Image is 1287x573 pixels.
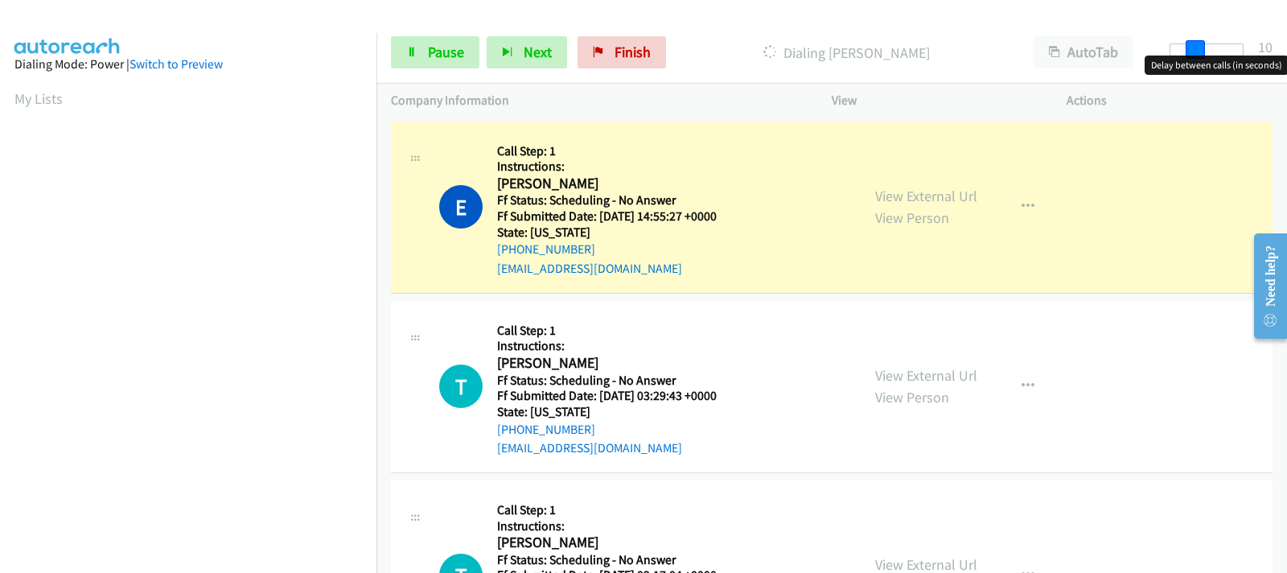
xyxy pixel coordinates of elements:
h2: [PERSON_NAME] [497,354,737,373]
h5: Instructions: [497,518,846,534]
h5: State: [US_STATE] [497,404,737,420]
p: Dialing [PERSON_NAME] [688,42,1005,64]
p: Actions [1067,91,1273,110]
div: Dialing Mode: Power | [14,55,362,74]
h2: [PERSON_NAME] [497,534,846,552]
h5: Instructions: [497,338,737,354]
h5: Ff Status: Scheduling - No Answer [497,192,737,208]
h5: Ff Status: Scheduling - No Answer [497,373,737,389]
a: Finish [578,36,666,68]
span: Finish [615,43,651,61]
span: Next [524,43,552,61]
h1: E [439,185,483,229]
a: View Person [875,208,949,227]
iframe: Resource Center [1240,222,1287,350]
a: [PHONE_NUMBER] [497,422,595,437]
h5: Call Step: 1 [497,143,737,159]
h5: Ff Submitted Date: [DATE] 14:55:27 +0000 [497,208,737,225]
h5: Instructions: [497,159,737,175]
div: 10 [1258,36,1273,58]
div: The call is yet to be attempted [439,365,483,408]
h5: Call Step: 1 [497,502,846,518]
a: Pause [391,36,479,68]
a: My Lists [14,89,63,108]
button: AutoTab [1034,36,1133,68]
p: View [832,91,1038,110]
a: [EMAIL_ADDRESS][DOMAIN_NAME] [497,261,682,276]
h2: [PERSON_NAME] [497,175,737,193]
a: View External Url [875,187,977,205]
a: [EMAIL_ADDRESS][DOMAIN_NAME] [497,440,682,456]
button: Next [487,36,567,68]
h5: State: [US_STATE] [497,225,737,241]
a: Switch to Preview [130,56,223,72]
a: View Person [875,388,949,406]
h5: Call Step: 1 [497,323,737,339]
p: Company Information [391,91,803,110]
h1: T [439,365,483,408]
a: View External Url [875,366,977,385]
a: [PHONE_NUMBER] [497,241,595,257]
h5: Ff Status: Scheduling - No Answer [497,552,846,568]
span: Pause [428,43,464,61]
h5: Ff Submitted Date: [DATE] 03:29:43 +0000 [497,388,737,404]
